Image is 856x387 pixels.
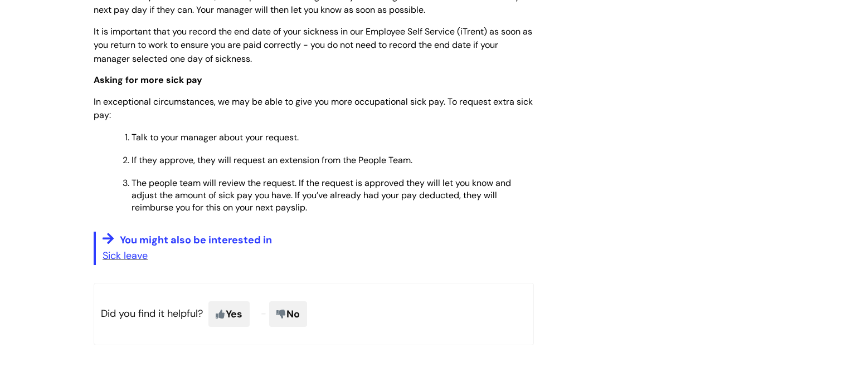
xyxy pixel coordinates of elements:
span: You might also be interested in [120,233,272,247]
span: No [269,301,307,327]
span: The people team will review the request. If the request is approved they will let you know and ad... [132,177,511,213]
span: Yes [208,301,250,327]
span: In exceptional circumstances, we may be able to give you more occupational sick pay. To request e... [94,96,533,121]
p: Did you find it helpful? [94,283,534,345]
span: It is important that you record the end date of your sickness in our Employee Self Service (iTren... [94,26,532,65]
span: If they approve, they will request an extension from the People Team. [132,154,412,166]
span: Talk to your manager about your request. [132,131,299,143]
a: Sick leave [103,249,148,262]
span: Asking for more sick pay [94,74,202,86]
